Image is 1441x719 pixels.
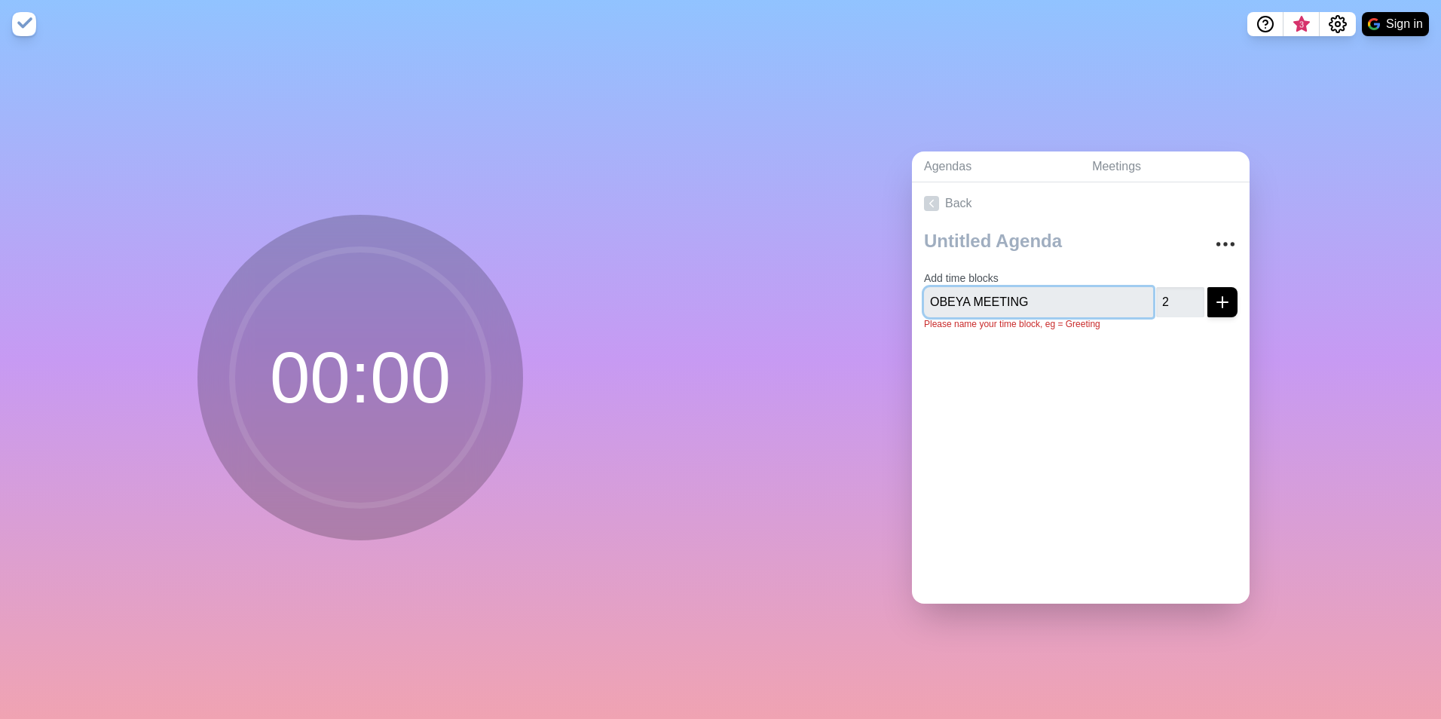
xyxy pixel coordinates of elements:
a: Back [912,182,1250,225]
span: 3 [1296,19,1308,31]
img: timeblocks logo [12,12,36,36]
img: google logo [1368,18,1380,30]
button: Settings [1320,12,1356,36]
a: Agendas [912,151,1080,182]
a: Meetings [1080,151,1250,182]
label: Add time blocks [924,272,999,284]
button: More [1210,229,1241,259]
button: Sign in [1362,12,1429,36]
button: Help [1247,12,1283,36]
button: What’s new [1283,12,1320,36]
p: Please name your time block, eg = Greeting [924,317,1238,331]
input: Name [924,287,1153,317]
input: Mins [1156,287,1204,317]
